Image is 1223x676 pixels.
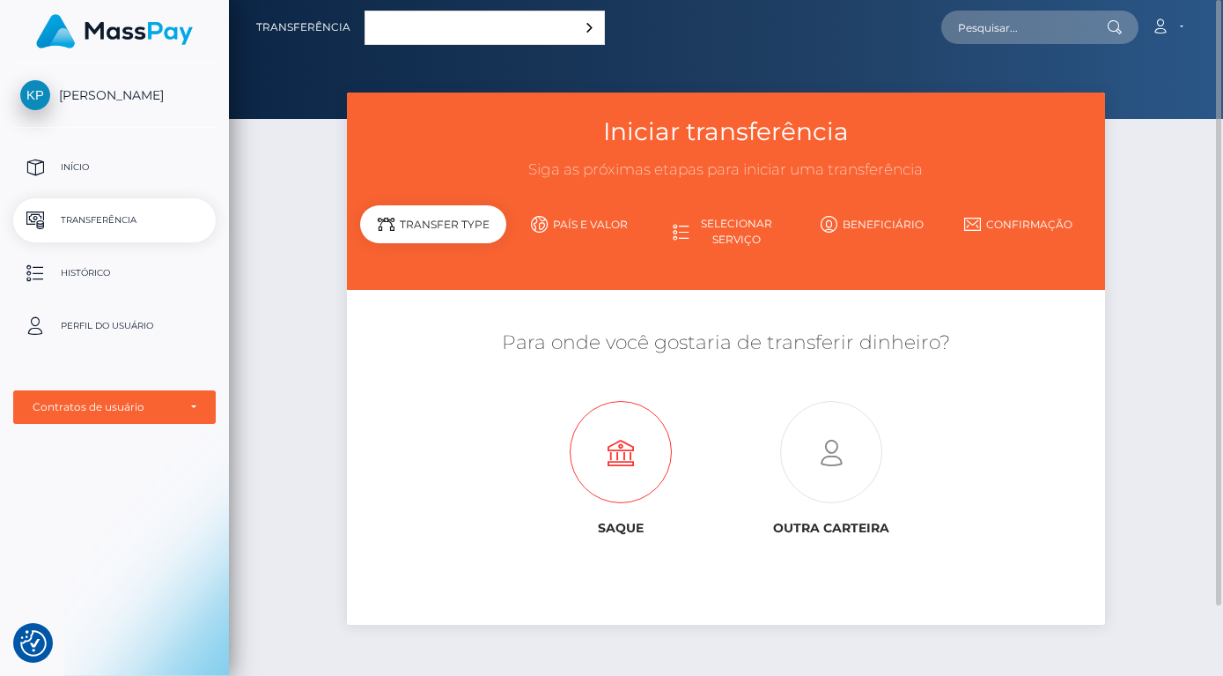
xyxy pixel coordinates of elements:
[13,304,216,348] a: Perfil do usuário
[20,630,47,657] button: Consent Preferences
[365,11,605,45] aside: Language selected: Português (Brasil)
[20,630,47,657] img: Revisit consent button
[20,313,209,339] p: Perfil do usuário
[360,205,506,243] div: Transfer Type
[13,390,216,424] button: Contratos de usuário
[33,400,177,414] div: Contratos de usuário
[946,209,1092,240] a: Confirmação
[20,260,209,286] p: Histórico
[13,198,216,242] a: Transferência
[13,87,216,103] span: [PERSON_NAME]
[506,209,652,240] a: País e valor
[20,154,209,181] p: Início
[13,251,216,295] a: Histórico
[739,521,923,536] h6: Outra carteira
[365,11,605,45] div: Language
[256,9,350,46] a: Transferência
[36,14,193,48] img: MassPay
[360,160,1092,181] h3: Siga as próximas etapas para iniciar uma transferência
[360,115,1092,149] h3: Iniciar transferência
[799,209,946,240] a: Beneficiário
[13,145,216,189] a: Início
[365,11,604,44] a: Português ([GEOGRAPHIC_DATA])
[941,11,1107,44] input: Pesquisar...
[20,207,209,234] p: Transferência
[528,521,712,536] h6: Saque
[360,209,506,255] a: Tipo de transferência
[360,330,1092,357] h5: Para onde você gostaria de transferir dinheiro?
[652,209,799,255] a: Selecionar serviço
